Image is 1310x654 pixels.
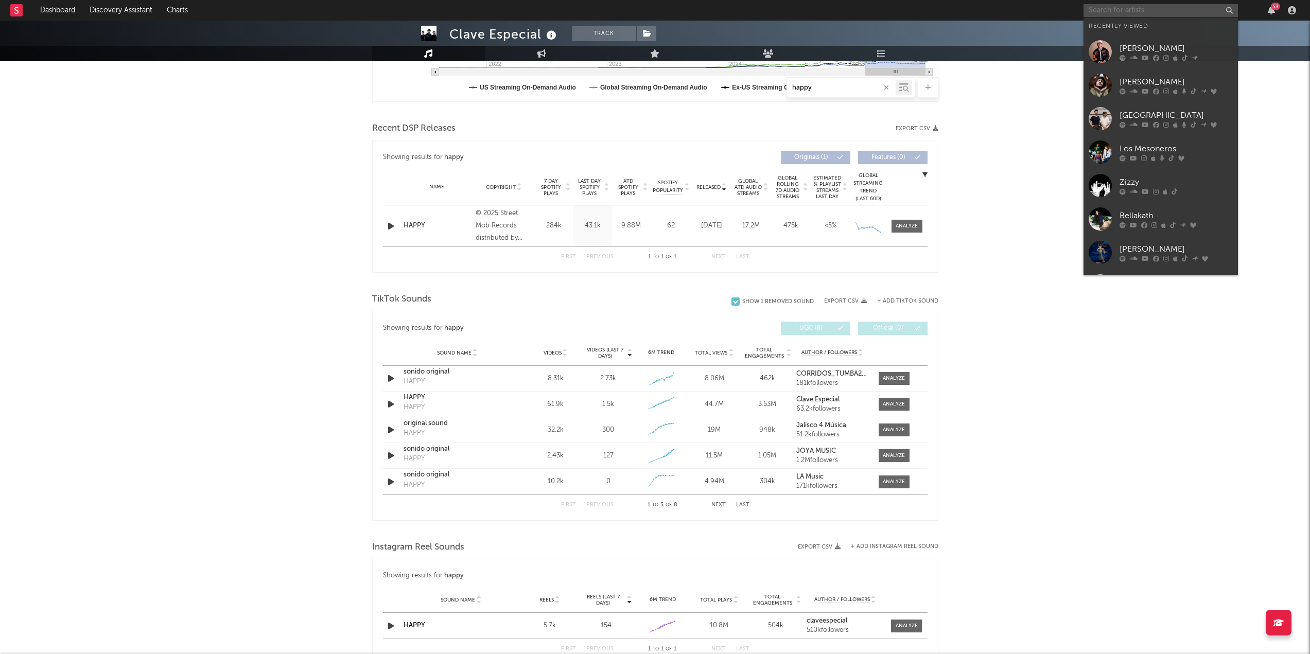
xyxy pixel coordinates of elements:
[711,502,726,508] button: Next
[781,322,850,335] button: UGC(8)
[865,154,912,161] span: Features ( 0 )
[544,350,562,356] span: Videos
[532,374,580,384] div: 8.31k
[796,473,868,481] a: LA Music
[1089,20,1233,32] div: Recently Viewed
[586,502,614,508] button: Previous
[449,26,559,43] div: Clave Especial
[807,617,847,624] strong: claveespecial
[690,476,738,487] div: 4.94M
[1120,143,1233,155] div: Los Mesoneros
[586,254,614,260] button: Previous
[404,428,425,438] div: HAPPY
[653,255,659,259] span: to
[1120,42,1233,55] div: [PERSON_NAME]
[637,596,689,604] div: 6M Trend
[383,151,655,164] div: Showing results for
[404,221,471,231] a: HAPPY
[404,418,511,429] a: original sound
[796,405,868,413] div: 63.2k followers
[841,544,938,550] div: + Add Instagram Reel Sound
[404,367,511,377] a: sonido original
[404,183,471,191] div: Name
[404,377,425,387] div: HAPPY
[734,178,762,197] span: Global ATD Audio Streams
[736,502,749,508] button: Last
[813,175,842,200] span: Estimated % Playlist Streams Last Day
[743,451,791,461] div: 1.05M
[896,126,938,132] button: Export CSV
[1084,202,1238,236] a: Bellakath
[853,172,884,203] div: Global Streaming Trend (Last 60D)
[404,393,511,403] a: HAPPY
[537,221,571,231] div: 284k
[602,425,614,435] div: 300
[734,221,768,231] div: 17.2M
[801,349,857,356] span: Author / Followers
[796,370,874,377] strong: CORRIDOS_TUMBA2ALV
[796,422,846,429] strong: Jalisco 4 Música
[586,646,614,652] button: Previous
[561,502,576,508] button: First
[666,255,672,259] span: of
[796,448,868,455] a: JOYA MUSIC
[851,544,938,550] button: + Add Instagram Reel Sound
[1084,236,1238,269] a: [PERSON_NAME]
[736,646,749,652] button: Last
[581,594,626,606] span: Reels (last 7 days)
[666,503,672,507] span: of
[796,457,868,464] div: 1.2M followers
[1271,3,1280,10] div: 53
[796,483,868,490] div: 171k followers
[858,151,928,164] button: Features(0)
[383,570,928,582] div: Showing results for
[537,178,565,197] span: 7 Day Spotify Plays
[486,184,516,190] span: Copyright
[524,621,575,631] div: 5.7k
[581,621,632,631] div: 154
[652,503,658,507] span: to
[690,451,738,461] div: 11.5M
[404,470,511,480] div: sonido original
[615,221,648,231] div: 9.88M
[1084,169,1238,202] a: Zizzy
[694,221,729,231] div: [DATE]
[404,444,511,454] a: sonido original
[711,254,726,260] button: Next
[750,594,795,606] span: Total Engagements
[1084,135,1238,169] a: Los Mesoneros
[796,380,868,387] div: 181k followers
[788,154,835,161] span: Originals ( 1 )
[787,84,896,92] input: Search by song name or URL
[807,617,884,625] a: claveespecial
[796,473,824,480] strong: LA Music
[653,179,683,195] span: Spotify Popularity
[561,646,576,652] button: First
[743,399,791,410] div: 3.53M
[383,322,655,335] div: Showing results for
[695,350,727,356] span: Total Views
[1120,76,1233,88] div: [PERSON_NAME]
[372,541,464,554] span: Instagram Reel Sounds
[532,399,580,410] div: 61.9k
[742,298,814,305] div: Show 1 Removed Sound
[690,374,738,384] div: 8.06M
[637,349,685,357] div: 6M Trend
[781,151,850,164] button: Originals(1)
[444,322,464,334] div: happy
[404,402,425,413] div: HAPPY
[693,621,745,631] div: 10.8M
[813,221,848,231] div: <5%
[653,647,659,651] span: to
[1120,209,1233,222] div: Bellakath
[576,221,609,231] div: 43.1k
[437,350,471,356] span: Sound Name
[572,26,636,41] button: Track
[711,646,726,652] button: Next
[615,178,642,197] span: ATD Spotify Plays
[539,597,554,603] span: Reels
[1268,6,1275,14] button: 53
[796,448,836,454] strong: JOYA MUSIC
